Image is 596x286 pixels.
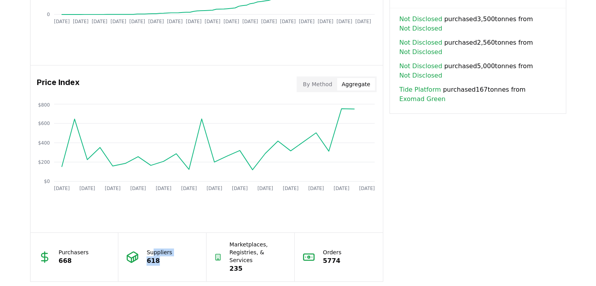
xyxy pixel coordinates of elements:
[230,241,287,264] p: Marketplaces, Registries, & Services
[92,19,107,24] tspan: [DATE]
[336,19,352,24] tspan: [DATE]
[205,19,220,24] tspan: [DATE]
[186,19,201,24] tspan: [DATE]
[59,248,89,256] p: Purchasers
[399,38,556,57] span: purchased 2,560 tonnes from
[308,186,324,191] tspan: [DATE]
[79,186,95,191] tspan: [DATE]
[323,256,341,266] p: 5774
[47,12,50,17] tspan: 0
[129,19,145,24] tspan: [DATE]
[298,78,337,91] button: By Method
[181,186,197,191] tspan: [DATE]
[399,24,442,33] a: Not Disclosed
[147,248,172,256] p: Suppliers
[223,19,239,24] tspan: [DATE]
[399,85,441,94] a: Tide Platform
[156,186,171,191] tspan: [DATE]
[38,140,50,145] tspan: $400
[359,186,375,191] tspan: [DATE]
[257,186,273,191] tspan: [DATE]
[399,71,442,80] a: Not Disclosed
[242,19,258,24] tspan: [DATE]
[207,186,222,191] tspan: [DATE]
[355,19,371,24] tspan: [DATE]
[167,19,183,24] tspan: [DATE]
[54,19,69,24] tspan: [DATE]
[232,186,248,191] tspan: [DATE]
[105,186,120,191] tspan: [DATE]
[399,14,442,24] a: Not Disclosed
[399,47,442,57] a: Not Disclosed
[323,248,341,256] p: Orders
[111,19,126,24] tspan: [DATE]
[54,186,69,191] tspan: [DATE]
[333,186,349,191] tspan: [DATE]
[399,14,556,33] span: purchased 3,500 tonnes from
[399,62,556,80] span: purchased 5,000 tonnes from
[37,76,80,92] h3: Price Index
[38,121,50,126] tspan: $600
[72,19,88,24] tspan: [DATE]
[261,19,277,24] tspan: [DATE]
[399,94,446,104] a: Exomad Green
[148,19,164,24] tspan: [DATE]
[399,38,442,47] a: Not Disclosed
[283,186,298,191] tspan: [DATE]
[317,19,333,24] tspan: [DATE]
[299,19,314,24] tspan: [DATE]
[38,159,50,165] tspan: $200
[280,19,295,24] tspan: [DATE]
[38,102,50,108] tspan: $800
[337,78,375,91] button: Aggregate
[147,256,172,266] p: 618
[230,264,287,273] p: 235
[59,256,89,266] p: 668
[44,179,50,184] tspan: $0
[399,85,556,104] span: purchased 167 tonnes from
[130,186,146,191] tspan: [DATE]
[399,62,442,71] a: Not Disclosed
